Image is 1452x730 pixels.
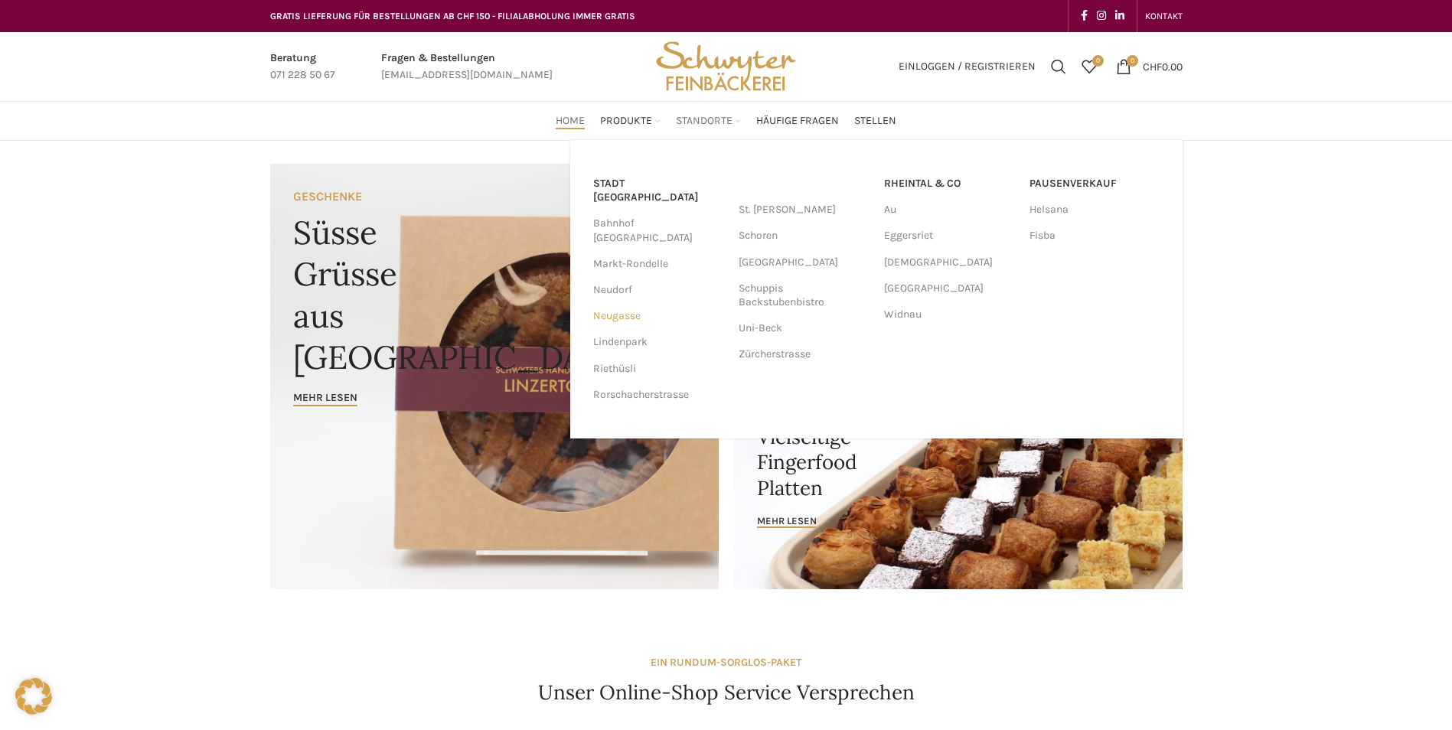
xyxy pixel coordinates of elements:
div: Main navigation [263,106,1190,136]
span: Einloggen / Registrieren [899,61,1036,72]
a: St. [PERSON_NAME] [739,197,869,223]
a: Infobox link [381,50,553,84]
a: Zürcherstrasse [739,341,869,367]
a: Stellen [854,106,896,136]
a: RHEINTAL & CO [884,171,1014,197]
a: Site logo [651,59,801,72]
a: Suchen [1043,51,1074,82]
a: Häufige Fragen [756,106,839,136]
span: 0 [1092,55,1104,67]
span: Häufige Fragen [756,114,839,129]
a: Infobox link [270,50,335,84]
a: Fisba [1029,223,1160,249]
a: Riethüsli [593,356,723,382]
a: Schoren [739,223,869,249]
img: Bäckerei Schwyter [651,32,801,101]
a: Facebook social link [1076,5,1092,27]
div: Secondary navigation [1137,1,1190,31]
a: Neudorf [593,277,723,303]
a: Widnau [884,301,1014,328]
a: [DEMOGRAPHIC_DATA] [884,249,1014,275]
a: Linkedin social link [1111,5,1129,27]
span: Produkte [600,114,652,129]
a: Pausenverkauf [1029,171,1160,197]
a: Banner link [734,376,1183,589]
a: Einloggen / Registrieren [891,51,1043,82]
h4: Unser Online-Shop Service Versprechen [538,679,915,706]
a: Markt-Rondelle [593,251,723,277]
a: 0 [1074,51,1104,82]
a: Banner link [270,164,719,589]
span: Stellen [854,114,896,129]
a: Helsana [1029,197,1160,223]
a: Neugasse [593,303,723,329]
a: Eggersriet [884,223,1014,249]
a: Bahnhof [GEOGRAPHIC_DATA] [593,210,723,250]
a: Standorte [676,106,741,136]
a: Uni-Beck [739,315,869,341]
a: Instagram social link [1092,5,1111,27]
a: [GEOGRAPHIC_DATA] [739,249,869,275]
bdi: 0.00 [1143,60,1183,73]
strong: EIN RUNDUM-SORGLOS-PAKET [651,656,801,669]
a: 0 CHF0.00 [1108,51,1190,82]
span: Standorte [676,114,733,129]
a: [GEOGRAPHIC_DATA] [884,275,1014,301]
a: Au [884,197,1014,223]
span: 0 [1127,55,1138,67]
a: Stadt [GEOGRAPHIC_DATA] [593,171,723,210]
a: Home [556,106,585,136]
span: Home [556,114,585,129]
span: CHF [1143,60,1162,73]
span: KONTAKT [1145,11,1183,21]
a: Rorschacherstrasse [593,382,723,408]
a: Schuppis Backstubenbistro [739,275,869,315]
a: Produkte [600,106,661,136]
a: Lindenpark [593,329,723,355]
div: Meine Wunschliste [1074,51,1104,82]
a: KONTAKT [1145,1,1183,31]
span: GRATIS LIEFERUNG FÜR BESTELLUNGEN AB CHF 150 - FILIALABHOLUNG IMMER GRATIS [270,11,635,21]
